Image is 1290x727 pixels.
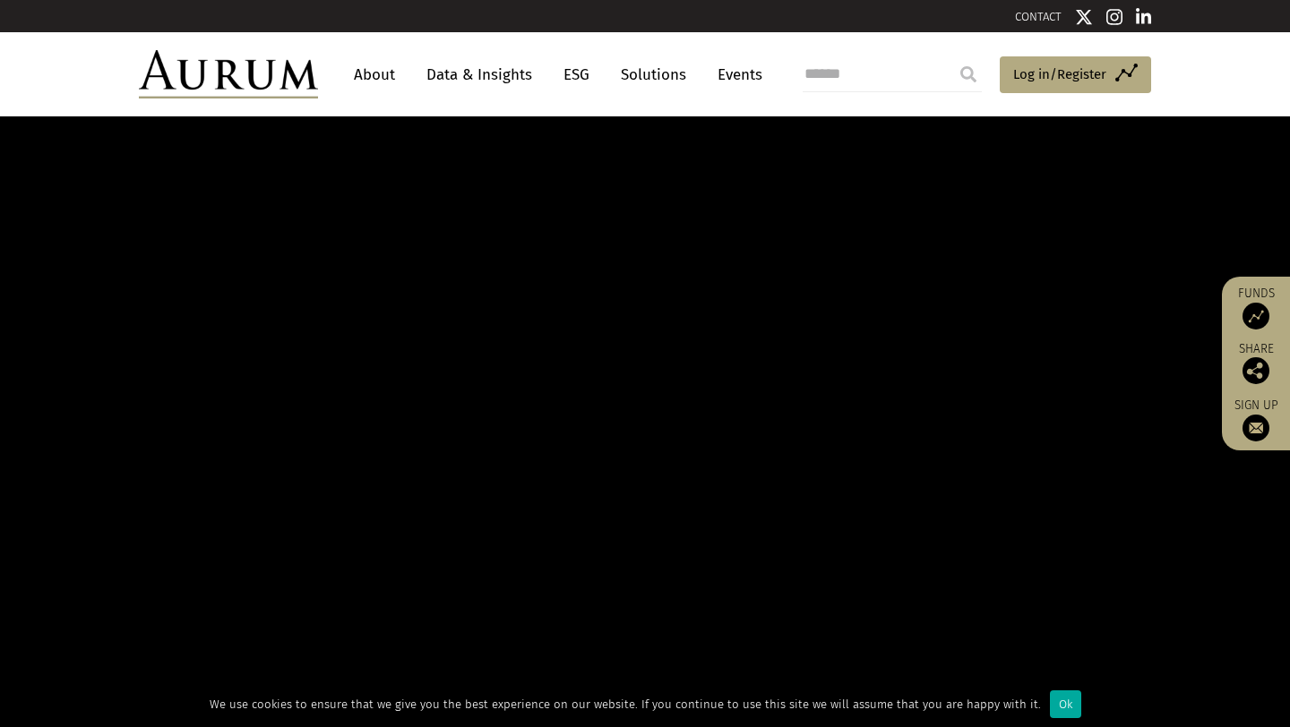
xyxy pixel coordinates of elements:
[1015,10,1062,23] a: CONTACT
[1013,64,1106,85] span: Log in/Register
[709,58,762,91] a: Events
[1243,357,1269,384] img: Share this post
[1000,56,1151,94] a: Log in/Register
[950,56,986,92] input: Submit
[1106,8,1122,26] img: Instagram icon
[1243,303,1269,329] img: Access Funds
[345,58,404,91] a: About
[1243,415,1269,441] img: Sign up to our newsletter
[417,58,541,91] a: Data & Insights
[1136,8,1152,26] img: Linkedin icon
[1231,286,1281,329] a: Funds
[1231,343,1281,384] div: Share
[1075,8,1093,26] img: Twitter icon
[1050,690,1081,718] div: Ok
[139,50,318,98] img: Aurum
[555,58,598,91] a: ESG
[1231,398,1281,441] a: Sign up
[612,58,695,91] a: Solutions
